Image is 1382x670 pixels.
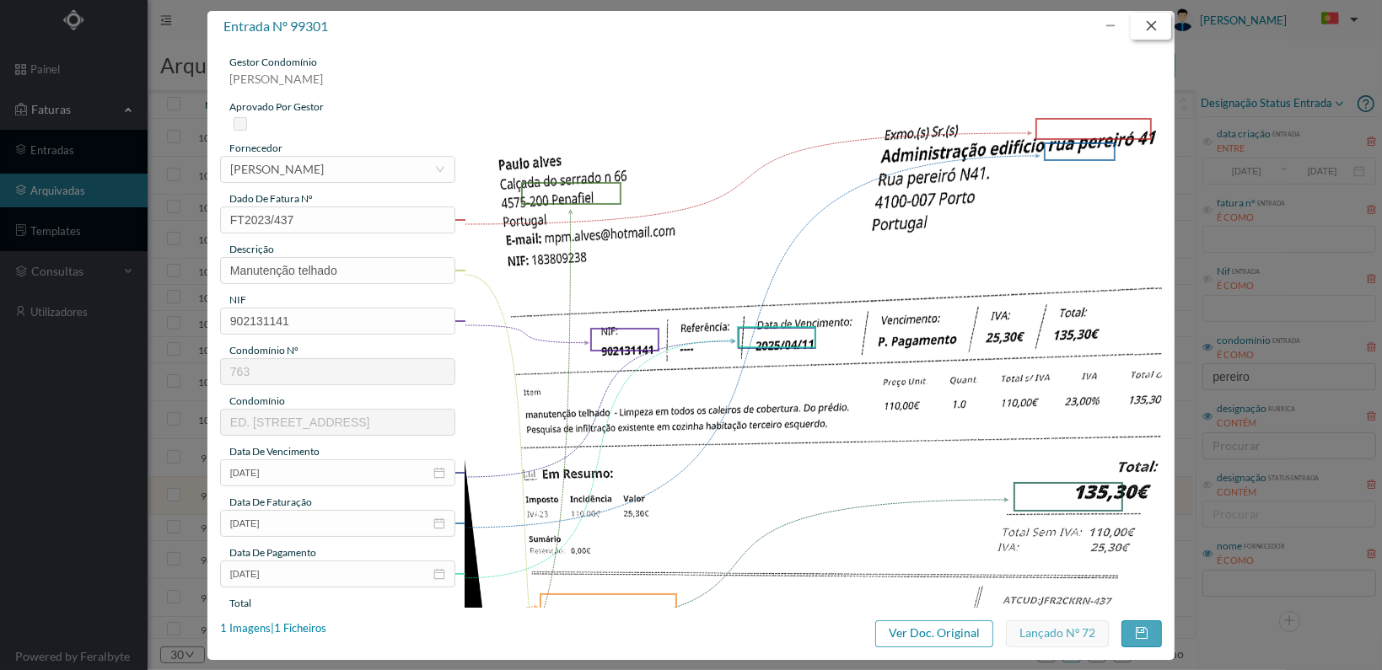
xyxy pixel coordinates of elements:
div: 1 Imagens | 1 Ficheiros [220,620,326,637]
button: PT [1308,6,1365,33]
span: entrada nº 99301 [223,18,328,34]
i: icon: calendar [433,517,445,529]
span: NIF [229,293,246,306]
div: Paulo Alves [230,157,324,182]
div: [PERSON_NAME] [220,70,455,99]
span: total [229,597,251,609]
span: aprovado por gestor [229,100,324,113]
span: data de vencimento [229,445,320,458]
i: icon: down [435,164,445,174]
button: Ver Doc. Original [875,620,993,647]
i: icon: calendar [433,568,445,580]
span: descrição [229,243,274,255]
span: data de faturação [229,496,312,508]
span: gestor condomínio [229,56,317,68]
span: condomínio nº [229,344,298,356]
span: fornecedor [229,142,282,154]
span: dado de fatura nº [229,192,313,205]
button: Lançado nº 72 [1006,620,1109,647]
span: condomínio [229,394,285,407]
i: icon: calendar [433,467,445,479]
span: data de pagamento [229,546,316,559]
